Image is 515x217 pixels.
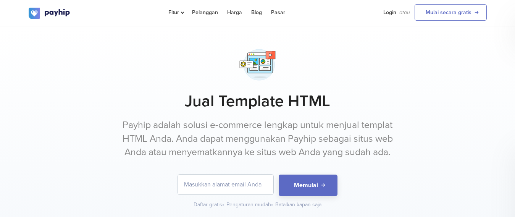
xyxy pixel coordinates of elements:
font: • [271,201,273,208]
font: Memulai [294,181,318,189]
font: Fitur [168,9,179,16]
font: Daftar gratis [194,201,222,208]
button: Memulai [279,175,337,196]
input: Masukkan alamat email Anda [178,175,273,194]
img: media-setting-7itjd1iuo5hr9occquutw.png [238,45,277,84]
a: Mulai secara gratis [415,4,487,21]
font: Mulai secara gratis [426,9,471,16]
font: Payhip adalah solusi e-commerce lengkap untuk menjual templat HTML Anda. Anda dapat menggunakan P... [123,119,393,158]
img: logo.svg [29,8,71,19]
font: Pelanggan [192,9,218,16]
font: Harga [227,9,242,16]
font: atau [399,9,410,16]
font: Batalkan kapan saja [275,201,321,208]
font: Pasar [271,9,285,16]
font: Blog [251,9,262,16]
font: Pengaturan mudah [226,201,271,208]
font: Jual Template HTML [185,91,330,111]
font: • [222,201,224,208]
font: Login [383,9,396,16]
